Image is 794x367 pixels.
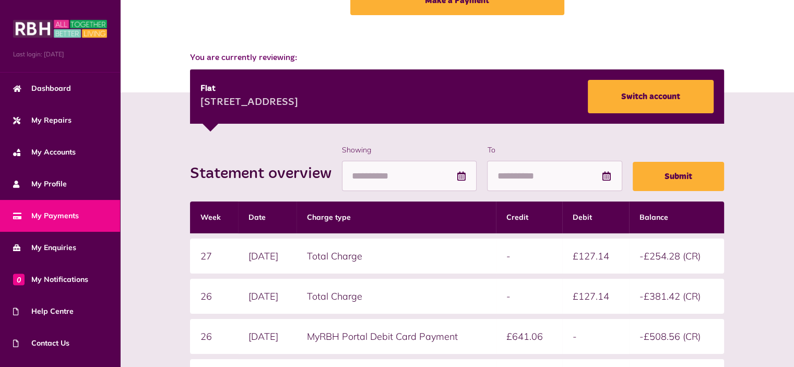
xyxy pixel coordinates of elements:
span: Dashboard [13,83,71,94]
td: [DATE] [238,239,297,274]
span: My Enquiries [13,242,76,253]
td: - [562,319,629,354]
span: My Repairs [13,115,72,126]
span: My Profile [13,179,67,190]
th: Week [190,202,238,233]
label: To [487,145,622,156]
td: 27 [190,239,238,274]
span: My Accounts [13,147,76,158]
td: 26 [190,319,238,354]
label: Showing [342,145,477,156]
h2: Statement overview [190,164,342,183]
td: £127.14 [562,279,629,314]
th: Credit [496,202,563,233]
th: Balance [629,202,724,233]
span: You are currently reviewing: [190,52,724,64]
td: Total Charge [297,279,495,314]
td: -£381.42 (CR) [629,279,724,314]
td: - [496,239,563,274]
span: Contact Us [13,338,69,349]
td: [DATE] [238,279,297,314]
span: My Payments [13,210,79,221]
td: Total Charge [297,239,495,274]
th: Debit [562,202,629,233]
td: 26 [190,279,238,314]
th: Date [238,202,297,233]
td: - [496,279,563,314]
td: MyRBH Portal Debit Card Payment [297,319,495,354]
a: Switch account [588,80,714,113]
td: £127.14 [562,239,629,274]
img: MyRBH [13,18,107,39]
span: Help Centre [13,306,74,317]
td: -£508.56 (CR) [629,319,724,354]
div: Flat [200,82,298,95]
button: Submit [633,162,724,191]
span: My Notifications [13,274,88,285]
th: Charge type [297,202,495,233]
div: [STREET_ADDRESS] [200,95,298,111]
span: Last login: [DATE] [13,50,107,59]
td: [DATE] [238,319,297,354]
td: -£254.28 (CR) [629,239,724,274]
td: £641.06 [496,319,563,354]
span: 0 [13,274,25,285]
